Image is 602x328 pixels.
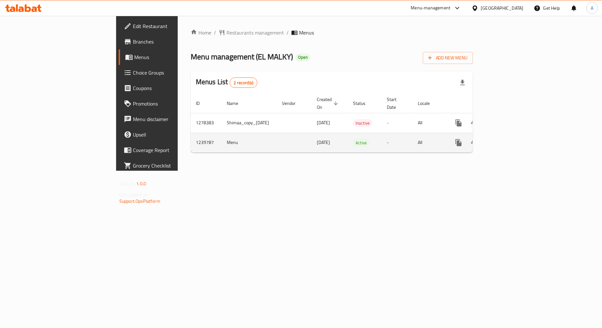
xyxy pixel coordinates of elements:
[222,113,277,133] td: Shimaa_copy_[DATE]
[119,18,217,34] a: Edit Restaurant
[481,5,524,12] div: [GEOGRAPHIC_DATA]
[418,99,438,107] span: Locale
[230,77,258,88] div: Total records count
[119,65,217,80] a: Choice Groups
[119,190,149,199] span: Get support on:
[119,142,217,158] a: Coverage Report
[133,100,212,108] span: Promotions
[119,127,217,142] a: Upsell
[317,118,330,127] span: [DATE]
[133,162,212,169] span: Grocery Checklist
[191,29,473,36] nav: breadcrumb
[387,96,405,111] span: Start Date
[133,84,212,92] span: Coupons
[134,53,212,61] span: Menus
[226,29,284,36] span: Restaurants management
[286,29,289,36] li: /
[317,96,340,111] span: Created On
[119,197,160,205] a: Support.OpsPlatform
[451,115,467,131] button: more
[196,77,257,88] h2: Menus List
[191,49,293,64] span: Menu management ( EL MALKY )
[227,99,246,107] span: Name
[282,99,304,107] span: Vendor
[119,111,217,127] a: Menu disclaimer
[133,131,212,138] span: Upsell
[428,54,468,62] span: Add New Menu
[119,96,217,111] a: Promotions
[230,80,257,86] span: 2 record(s)
[455,75,470,90] div: Export file
[222,133,277,152] td: Menu
[353,99,374,107] span: Status
[196,99,208,107] span: ID
[353,139,369,147] span: Active
[467,115,482,131] button: Change Status
[413,113,446,133] td: All
[133,146,212,154] span: Coverage Report
[382,133,413,152] td: -
[591,5,594,12] span: A
[423,52,473,64] button: Add New Menu
[219,29,284,36] a: Restaurants management
[133,69,212,77] span: Choice Groups
[446,94,518,113] th: Actions
[133,38,212,46] span: Branches
[119,80,217,96] a: Coupons
[133,22,212,30] span: Edit Restaurant
[119,158,217,173] a: Grocery Checklist
[296,55,310,60] span: Open
[136,179,146,188] span: 1.0.0
[451,135,467,150] button: more
[382,113,413,133] td: -
[133,115,212,123] span: Menu disclaimer
[119,34,217,49] a: Branches
[411,4,451,12] div: Menu-management
[413,133,446,152] td: All
[353,119,372,127] span: Inactive
[119,49,217,65] a: Menus
[191,94,518,153] table: enhanced table
[119,179,135,188] span: Version:
[317,138,330,147] span: [DATE]
[296,54,310,61] div: Open
[299,29,314,36] span: Menus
